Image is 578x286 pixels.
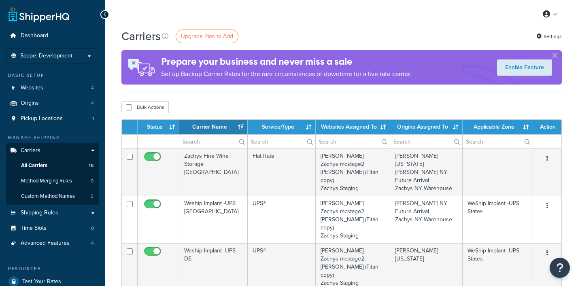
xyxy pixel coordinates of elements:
a: Shipping Rules [6,205,99,220]
a: Dashboard [6,28,99,43]
div: Basic Setup [6,72,99,79]
td: Flat Rate [248,148,316,196]
button: Open Resource Center [550,258,570,278]
span: Shipping Rules [21,210,58,216]
span: 4 [91,100,94,107]
th: Service/Type: activate to sort column ascending [248,120,316,134]
li: All Carriers [6,158,99,173]
span: Method Merging Rules [21,178,72,184]
a: Enable Feature [497,59,552,76]
li: Advanced Features [6,236,99,251]
span: Upgrade Plan to Add [181,32,233,40]
td: [PERSON_NAME] Zachys mcstage2 [PERSON_NAME] (Titan copy) Zachys Staging [316,148,390,196]
input: Search [179,135,247,148]
span: Pickup Locations [21,115,63,122]
td: UPS® [248,196,316,243]
td: [PERSON_NAME][US_STATE] [PERSON_NAME] NY Future Arrival Zachys NY Warehouse [390,148,463,196]
a: All Carriers 15 [6,158,99,173]
span: Scope: Development [20,53,72,59]
li: Carriers [6,143,99,205]
input: Search [316,135,389,148]
a: Origins 4 [6,96,99,111]
span: Dashboard [21,32,48,39]
li: Method Merging Rules [6,174,99,189]
button: Bulk Actions [121,101,169,113]
a: Upgrade Plan to Add [176,30,238,43]
p: Set up Backup Carrier Rates for the rare circumstances of downtime for a live rate carrier. [161,68,411,80]
span: 0 [91,178,93,184]
li: Websites [6,81,99,95]
a: Custom Method Names 3 [6,189,99,204]
span: 3 [91,193,93,200]
li: Origins [6,96,99,111]
td: Zachys Fine Wine Storage [GEOGRAPHIC_DATA] [179,148,248,196]
li: Time Slots [6,221,99,236]
td: WeShip Implant -UPS States [463,196,533,243]
a: Pickup Locations 1 [6,111,99,126]
span: Websites [21,85,43,91]
input: Search [390,135,463,148]
a: ShipperHQ Home [8,6,69,22]
div: Manage Shipping [6,134,99,141]
a: Carriers [6,143,99,158]
th: Status: activate to sort column ascending [138,120,179,134]
span: Carriers [21,147,40,154]
span: All Carriers [21,162,47,169]
input: Search [463,135,533,148]
td: [PERSON_NAME] NY Future Arrival Zachys NY Warehouse [390,196,463,243]
h1: Carriers [121,28,161,44]
a: Time Slots 0 [6,221,99,236]
td: [PERSON_NAME] Zachys mcstage2 [PERSON_NAME] (Titan copy) Zachys Staging [316,196,390,243]
div: Resources [6,265,99,272]
a: Advanced Features 4 [6,236,99,251]
span: Time Slots [21,225,47,232]
span: Origins [21,100,39,107]
a: Settings [536,31,562,42]
span: Test Your Rates [22,278,61,285]
span: 4 [91,240,94,247]
th: Applicable Zone: activate to sort column ascending [463,120,533,134]
input: Search [248,135,315,148]
li: Custom Method Names [6,189,99,204]
span: Advanced Features [21,240,70,247]
li: Pickup Locations [6,111,99,126]
h4: Prepare your business and never miss a sale [161,55,411,68]
span: 15 [89,162,93,169]
th: Origins Assigned To: activate to sort column ascending [390,120,463,134]
img: ad-rules-rateshop-fe6ec290ccb7230408bd80ed9643f0289d75e0ffd9eb532fc0e269fcd187b520.png [121,50,161,85]
a: Method Merging Rules 0 [6,174,99,189]
span: 0 [91,225,94,232]
a: Websites 4 [6,81,99,95]
span: 1 [92,115,94,122]
th: Action [533,120,561,134]
th: Carrier Name: activate to sort column ascending [179,120,248,134]
td: Weship Implant -UPS [GEOGRAPHIC_DATA] [179,196,248,243]
span: Custom Method Names [21,193,75,200]
span: 4 [91,85,94,91]
th: Websites Assigned To: activate to sort column ascending [316,120,390,134]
